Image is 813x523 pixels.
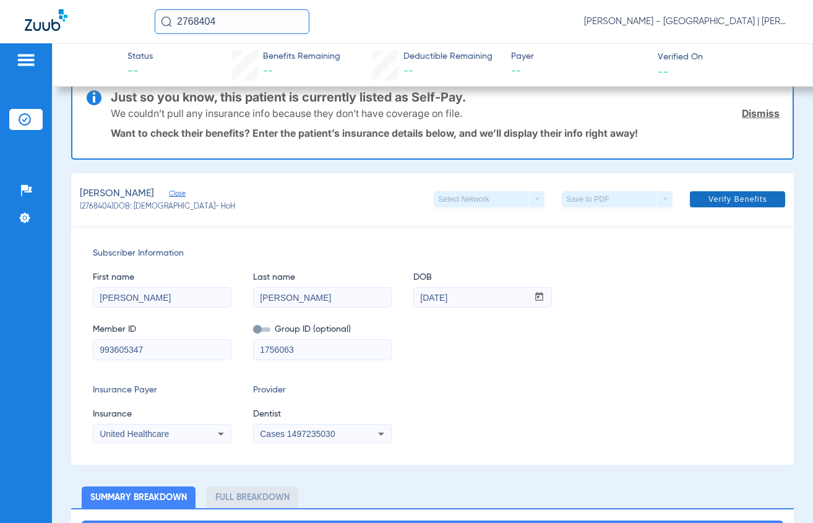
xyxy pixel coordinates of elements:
img: info-icon [87,90,101,105]
span: Deductible Remaining [403,50,493,63]
span: DOB [413,271,552,284]
span: Status [127,50,153,63]
input: Search for patients [155,9,309,34]
span: Payer [511,50,647,63]
span: Cases 1497235030 [260,429,335,439]
span: Verified On [658,51,793,64]
span: Dentist [253,408,392,421]
span: Benefits Remaining [263,50,340,63]
span: Member ID [93,323,231,336]
span: Insurance Payer [93,384,231,397]
img: Search Icon [161,16,172,27]
span: [PERSON_NAME] [80,186,154,202]
span: Subscriber Information [93,247,773,260]
span: Last name [253,271,392,284]
span: Close [169,189,180,201]
span: -- [263,66,273,76]
span: United Healthcare [100,429,169,439]
a: Dismiss [742,107,780,119]
span: Provider [253,384,392,397]
li: Full Breakdown [207,486,298,508]
button: Open calendar [527,288,551,308]
span: -- [403,66,413,76]
span: -- [511,64,647,79]
iframe: Chat Widget [751,464,813,523]
li: Summary Breakdown [82,486,196,508]
p: Want to check their benefits? Enter the patient’s insurance details below, and we’ll display thei... [111,127,780,139]
p: We couldn’t pull any insurance info because they don’t have coverage on file. [111,107,462,119]
span: Verify Benefits [708,194,767,204]
span: (2768404) DOB: [DEMOGRAPHIC_DATA] - HoH [80,202,235,213]
button: Verify Benefits [690,191,785,207]
h3: Just so you know, this patient is currently listed as Self-Pay. [111,91,780,103]
img: Zuub Logo [25,9,67,31]
span: Insurance [93,408,231,421]
img: hamburger-icon [16,53,36,67]
span: -- [658,65,669,78]
span: Group ID (optional) [253,323,392,336]
span: -- [127,64,153,79]
span: First name [93,271,231,284]
span: [PERSON_NAME] - [GEOGRAPHIC_DATA] | [PERSON_NAME] [584,15,788,28]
